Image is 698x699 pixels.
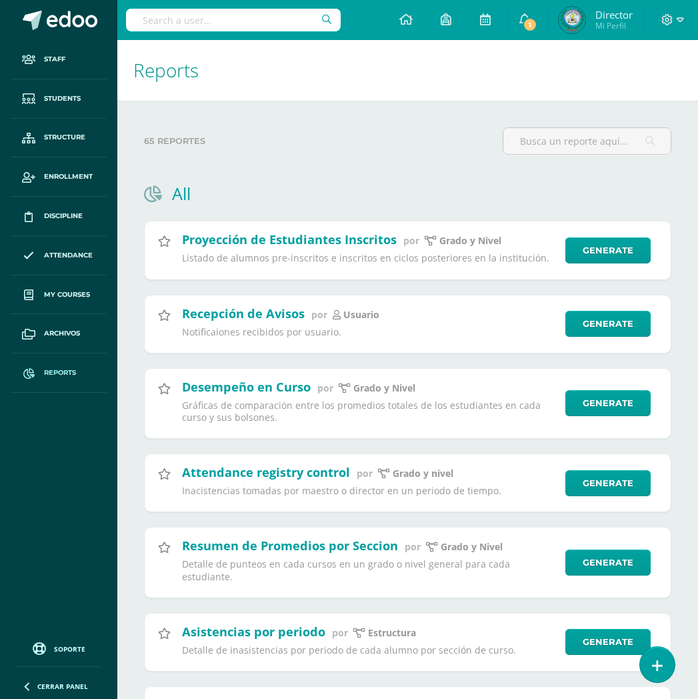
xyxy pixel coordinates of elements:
[182,624,325,640] h2: Asistencias por periodo
[503,128,671,154] input: Busca un reporte aquí...
[182,485,557,497] p: Inacistencias tomadas por maestro o director en un periodo de tiempo.
[11,79,107,119] a: Students
[393,468,453,480] p: grado y nivel
[133,57,199,83] span: Reports
[523,17,537,32] span: 1
[332,626,348,639] span: por
[565,311,651,337] a: Generate
[44,132,85,143] span: Structure
[595,20,633,31] span: Mi Perfil
[565,629,651,655] a: Generate
[182,379,311,395] h2: Desempeño en Curso
[182,558,557,582] p: Detalle de punteos en cada cursos en un grado o nivel general para cada estudiante.
[11,354,107,393] a: Reports
[44,211,83,221] span: Discipline
[182,252,557,264] p: Listado de alumnos pre-inscritos e inscritos en ciclos posteriores en la institución.
[182,326,557,338] p: Notificaiones recibidos por usuario.
[353,382,415,394] p: Grado y Nivel
[343,309,379,321] p: Usuario
[182,231,397,247] h2: Proyección de Estudiantes Inscritos
[182,644,557,656] p: Detalle de inasistencias por periodo de cada alumno por sección de curso.
[439,235,501,247] p: Grado y Nivel
[311,308,327,321] span: por
[11,275,107,315] a: My courses
[565,550,651,576] a: Generate
[441,541,503,553] p: Grado y Nivel
[11,314,107,354] a: Archivos
[44,171,93,182] span: Enrollment
[11,157,107,197] a: Enrollment
[317,382,333,394] span: por
[182,400,557,424] p: Gráficas de comparación entre los promedios totales de los estudiantes en cada curso y sus bolsones.
[565,470,651,496] a: Generate
[565,390,651,416] a: Generate
[54,644,85,654] span: Soporte
[126,9,341,31] input: Search a user…
[405,540,421,553] span: por
[37,682,88,691] span: Cerrar panel
[44,54,65,65] span: Staff
[368,627,416,639] p: Estructura
[16,639,101,657] a: Soporte
[44,368,76,378] span: Reports
[144,127,492,155] label: 65 reportes
[44,289,90,300] span: My courses
[403,234,419,247] span: por
[44,93,81,104] span: Students
[44,328,80,339] span: Archivos
[565,237,651,263] a: Generate
[11,236,107,275] a: Attendance
[182,305,305,321] h2: Recepción de Avisos
[595,8,633,21] span: Director
[11,197,107,236] a: Discipline
[11,40,107,79] a: Staff
[172,182,191,205] h1: All
[357,467,373,480] span: por
[182,538,398,554] h2: Resumen de Promedios por Seccion
[11,119,107,158] a: Structure
[44,250,93,261] span: Attendance
[559,7,585,33] img: 648d3fb031ec89f861c257ccece062c1.png
[182,464,350,480] h2: Attendance registry control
